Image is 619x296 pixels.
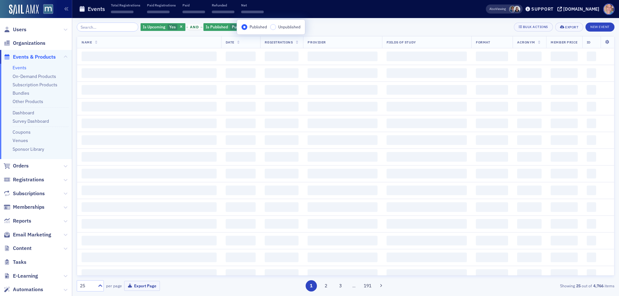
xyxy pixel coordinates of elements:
span: ‌ [265,269,299,279]
span: ‌ [308,68,377,78]
span: ‌ [387,236,467,245]
span: ‌ [551,119,577,128]
span: ‌ [82,52,217,61]
span: ‌ [82,236,217,245]
span: Provider [308,40,326,44]
span: ‌ [308,219,377,229]
span: Member Price [551,40,577,44]
p: Refunded [212,3,234,7]
span: Unpublished [278,24,300,29]
p: Paid [182,3,205,7]
button: [DOMAIN_NAME] [557,7,602,11]
a: Memberships [4,204,44,211]
span: ‌ [476,219,508,229]
input: Search… [77,23,138,32]
span: ‌ [308,186,377,195]
span: ‌ [82,219,217,229]
span: ‌ [308,119,377,128]
span: ‌ [387,219,467,229]
span: ‌ [476,52,508,61]
a: Other Products [13,99,43,104]
span: ‌ [265,152,299,162]
span: ‌ [308,102,377,111]
span: Registrations [265,40,293,44]
span: Viewing [489,7,506,11]
span: ‌ [226,186,256,195]
span: Published [250,24,267,29]
span: ‌ [241,11,264,13]
span: ‌ [82,169,217,178]
button: and [186,24,202,30]
span: ‌ [212,11,234,13]
span: Orders [13,162,29,169]
span: ‌ [476,169,508,178]
span: Events & Products [13,53,56,61]
span: Acronym [517,40,535,44]
div: Published [203,23,259,31]
span: ‌ [587,119,596,128]
span: Content [13,245,32,252]
span: ‌ [587,68,596,78]
span: ‌ [551,68,577,78]
span: ‌ [308,152,377,162]
span: ‌ [517,119,542,128]
button: 2 [320,280,331,291]
span: ‌ [82,135,217,145]
span: ‌ [308,202,377,212]
span: ‌ [387,152,467,162]
span: ‌ [387,169,467,178]
button: 191 [362,280,373,291]
span: ‌ [387,119,467,128]
span: Profile [603,4,614,15]
span: ‌ [387,52,467,61]
span: ‌ [517,85,542,95]
span: ‌ [476,253,508,262]
a: Events [13,65,26,71]
img: SailAMX [43,4,53,14]
a: Coupons [13,129,31,135]
span: ‌ [308,52,377,61]
span: Tasks [13,259,26,266]
span: ‌ [517,102,542,111]
span: Kelly Brown [514,6,520,13]
input: Unpublished [270,24,276,30]
span: ‌ [265,119,299,128]
a: Subscription Products [13,82,57,88]
span: Is Upcoming [143,24,165,29]
a: Reports [4,217,31,224]
span: ‌ [265,52,299,61]
span: ‌ [82,102,217,111]
a: Survey Dashboard [13,118,49,124]
span: ‌ [265,186,299,195]
span: ‌ [476,102,508,111]
a: On-Demand Products [13,73,56,79]
span: ‌ [265,219,299,229]
span: ‌ [226,152,256,162]
span: ‌ [387,253,467,262]
span: ‌ [387,68,467,78]
span: ‌ [82,152,217,162]
span: Registrations [13,176,44,183]
span: ‌ [265,85,299,95]
img: SailAMX [9,5,39,15]
span: Published [232,24,250,29]
a: Organizations [4,40,45,47]
span: ‌ [587,85,596,95]
span: ‌ [517,219,542,229]
div: 25 [80,282,94,289]
span: ‌ [387,186,467,195]
a: Orders [4,162,29,169]
span: ‌ [82,269,217,279]
span: ID [587,40,591,44]
span: ‌ [308,85,377,95]
span: ‌ [82,186,217,195]
span: ‌ [82,119,217,128]
button: Export Page [124,281,160,291]
a: Registrations [4,176,44,183]
span: ‌ [551,219,577,229]
span: ‌ [587,202,596,212]
span: ‌ [587,186,596,195]
span: ‌ [226,102,256,111]
span: ‌ [517,186,542,195]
